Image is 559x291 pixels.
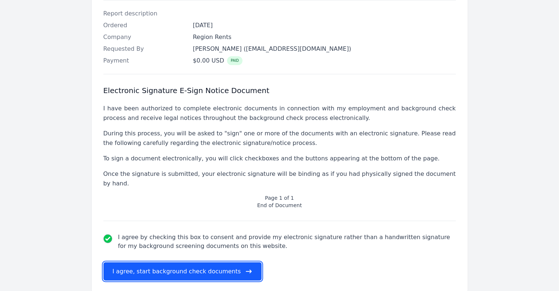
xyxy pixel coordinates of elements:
[227,56,243,65] span: PAID
[103,21,187,30] dt: Ordered
[103,9,187,18] dt: Report description
[103,45,187,53] dt: Requested By
[103,33,187,42] dt: Company
[118,233,456,251] label: I agree by checking this box to consent and provide my electronic signature rather than a handwri...
[103,262,262,281] button: I agree, start background check documents
[193,33,456,42] dd: Region Rents
[103,194,456,209] p: Page 1 of 1 End of Document
[103,56,187,65] dt: Payment
[103,129,456,148] p: During this process, you will be asked to "sign" one or more of the documents with an electronic ...
[193,56,243,65] div: $0.00 USD
[193,21,456,30] dd: [DATE]
[193,45,456,53] dd: [PERSON_NAME] ([EMAIL_ADDRESS][DOMAIN_NAME])
[103,86,456,95] h3: Electronic Signature E-Sign Notice Document
[103,169,456,188] p: Once the signature is submitted, your electronic signature will be binding as if you had physical...
[103,154,456,163] p: To sign a document electronically, you will click checkboxes and the buttons appearing at the bot...
[103,104,456,123] p: I have been authorized to complete electronic documents in connection with my employment and back...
